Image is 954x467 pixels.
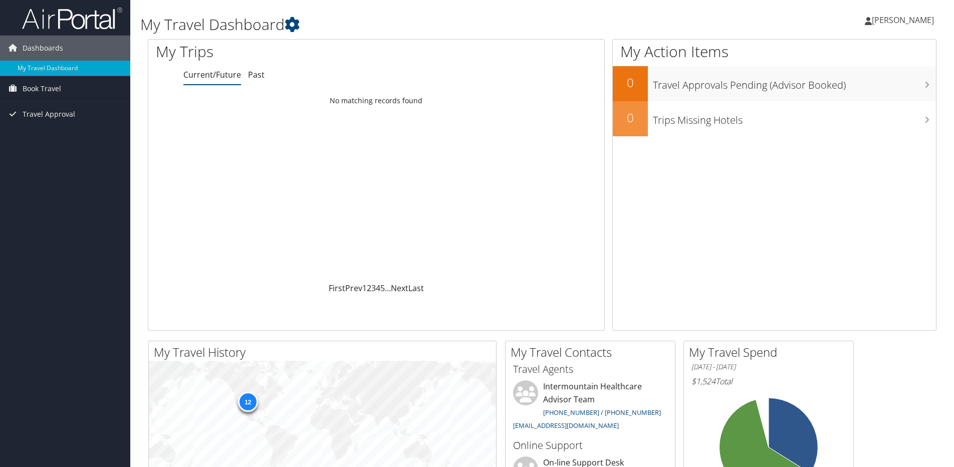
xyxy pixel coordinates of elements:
[408,283,424,294] a: Last
[380,283,385,294] a: 5
[865,5,944,35] a: [PERSON_NAME]
[613,41,936,62] h1: My Action Items
[22,7,122,30] img: airportal-logo.png
[140,14,676,35] h1: My Travel Dashboard
[248,69,265,80] a: Past
[23,76,61,101] span: Book Travel
[511,344,675,361] h2: My Travel Contacts
[543,408,661,417] a: [PHONE_NUMBER] / [PHONE_NUMBER]
[653,108,936,127] h3: Trips Missing Hotels
[691,376,715,387] span: $1,524
[154,344,496,361] h2: My Travel History
[371,283,376,294] a: 3
[613,109,648,126] h2: 0
[376,283,380,294] a: 4
[508,380,672,434] li: Intermountain Healthcare Advisor Team
[345,283,362,294] a: Prev
[362,283,367,294] a: 1
[23,36,63,61] span: Dashboards
[329,283,345,294] a: First
[237,392,258,412] div: 12
[23,102,75,127] span: Travel Approval
[513,438,667,452] h3: Online Support
[367,283,371,294] a: 2
[613,74,648,91] h2: 0
[689,344,853,361] h2: My Travel Spend
[385,283,391,294] span: …
[513,362,667,376] h3: Travel Agents
[148,92,604,110] td: No matching records found
[872,15,934,26] span: [PERSON_NAME]
[613,66,936,101] a: 0Travel Approvals Pending (Advisor Booked)
[691,376,846,387] h6: Total
[513,421,619,430] a: [EMAIL_ADDRESS][DOMAIN_NAME]
[653,73,936,92] h3: Travel Approvals Pending (Advisor Booked)
[691,362,846,372] h6: [DATE] - [DATE]
[156,41,407,62] h1: My Trips
[183,69,241,80] a: Current/Future
[613,101,936,136] a: 0Trips Missing Hotels
[391,283,408,294] a: Next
